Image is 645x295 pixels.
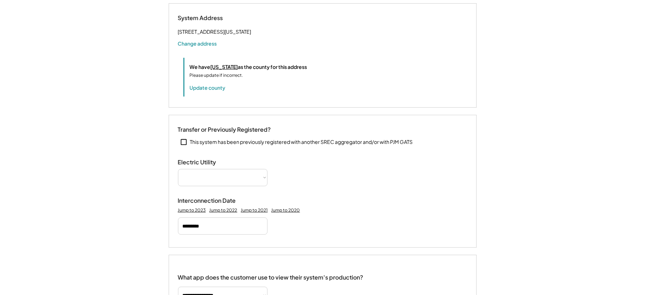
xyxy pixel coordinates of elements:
[190,72,243,79] div: Please update if incorrect.
[71,42,77,47] img: tab_keywords_by_traffic_grey.svg
[178,14,250,22] div: System Address
[178,126,271,134] div: Transfer or Previously Registered?
[178,266,364,282] div: What app does the customer use to view their system's production?
[211,64,238,70] u: [US_STATE]
[190,139,413,146] div: This system has been previously registered with another SREC aggregator and/or with PJM GATS
[178,27,251,36] div: [STREET_ADDRESS][US_STATE]
[190,84,226,91] button: Update county
[178,197,250,205] div: Interconnection Date
[20,11,35,17] div: v 4.0.25
[210,207,237,213] div: Jump to 2022
[178,159,250,166] div: Electric Utility
[271,207,300,213] div: Jump to 2020
[19,42,25,47] img: tab_domain_overview_orange.svg
[178,40,217,47] button: Change address
[11,19,17,24] img: website_grey.svg
[178,207,206,213] div: Jump to 2023
[27,42,64,47] div: Domain Overview
[241,207,268,213] div: Jump to 2021
[11,11,17,17] img: logo_orange.svg
[79,42,121,47] div: Keywords by Traffic
[19,19,79,24] div: Domain: [DOMAIN_NAME]
[190,63,307,71] div: We have as the county for this address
